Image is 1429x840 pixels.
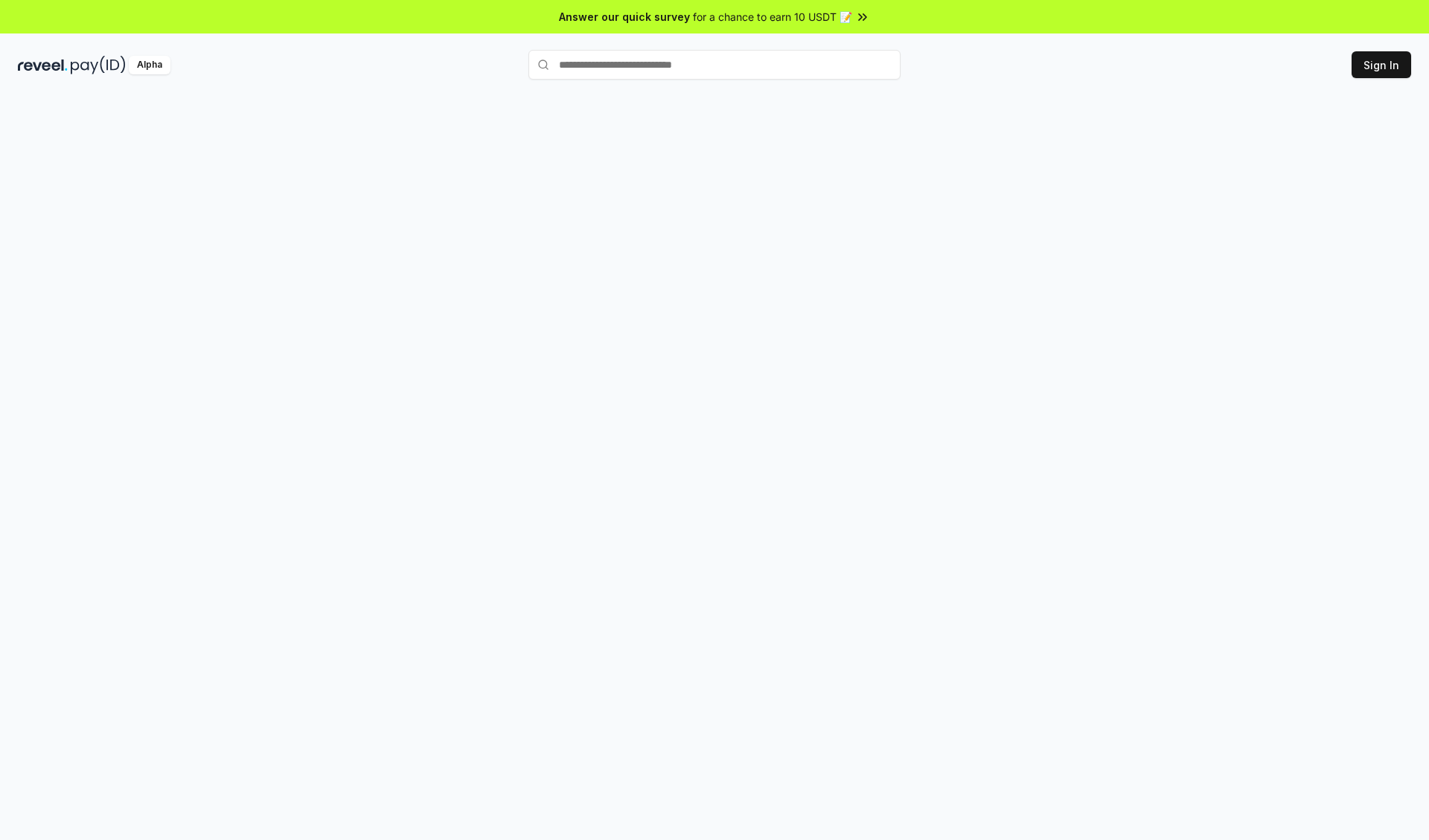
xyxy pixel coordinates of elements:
img: reveel_dark [18,56,68,74]
span: for a chance to earn 10 USDT 📝 [693,9,852,25]
div: Alpha [129,56,170,74]
span: Answer our quick survey [559,9,690,25]
img: pay_id [71,56,126,74]
button: Sign In [1352,51,1411,78]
